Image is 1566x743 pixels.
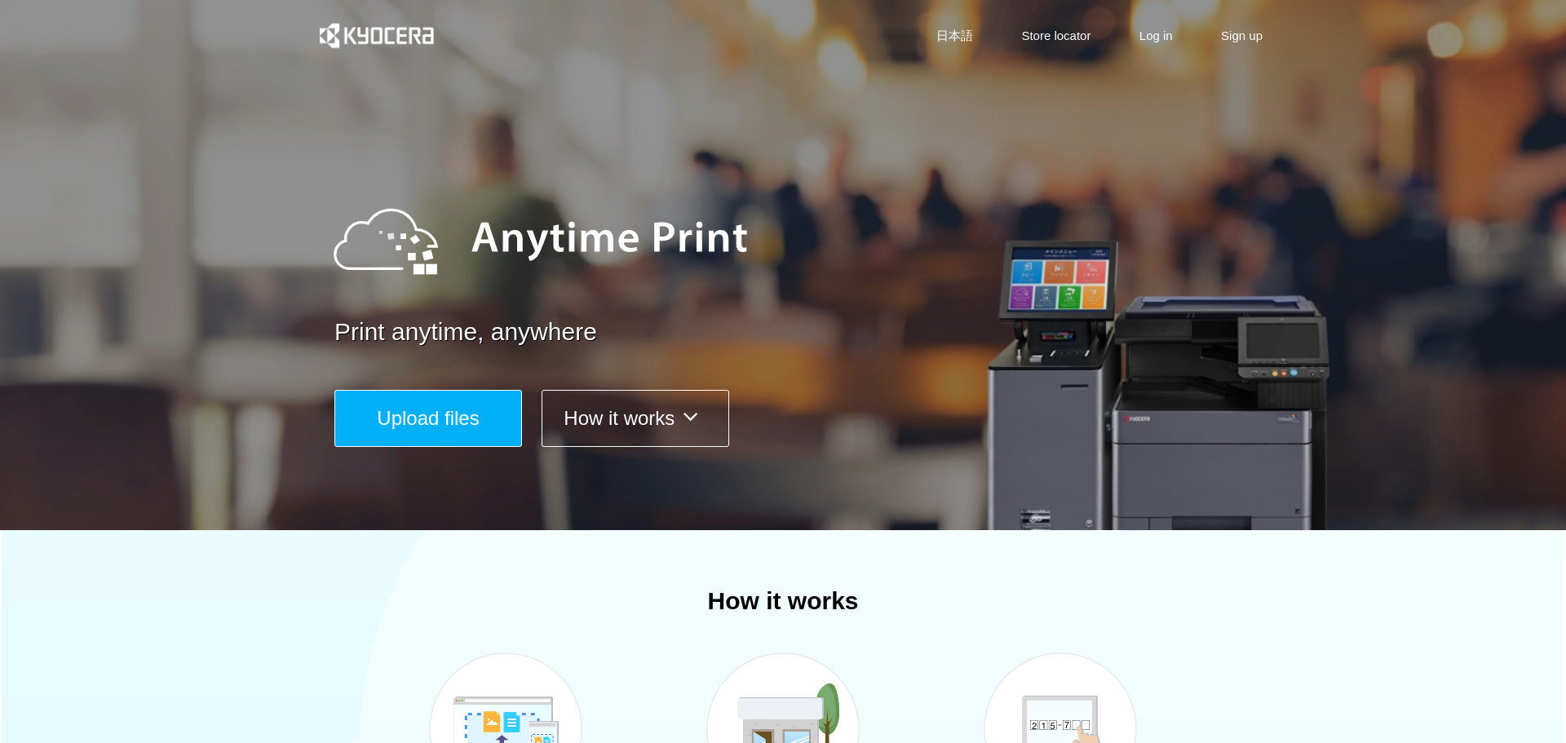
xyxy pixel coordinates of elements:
a: Print anytime, anywhere [334,315,1272,350]
a: Sign up [1221,27,1263,44]
button: How it works [542,390,729,447]
a: Store locator [1021,27,1090,44]
a: Log in [1139,27,1173,44]
span: Upload files [377,407,479,429]
button: Upload files [334,390,522,447]
a: 日本語 [936,27,973,44]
